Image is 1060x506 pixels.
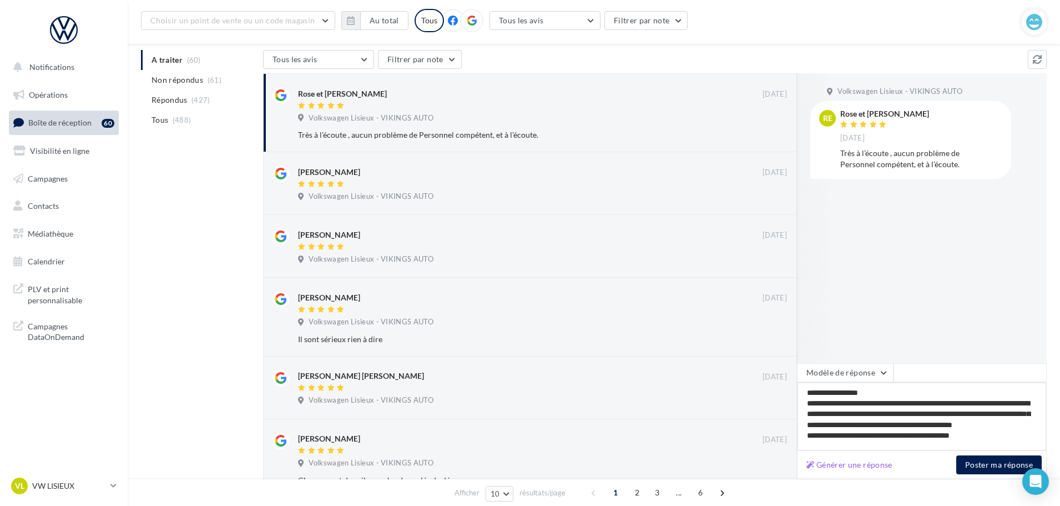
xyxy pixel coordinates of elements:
[208,76,221,84] span: (61)
[298,167,360,178] div: [PERSON_NAME]
[32,480,106,492] p: VW LISIEUX
[298,475,715,486] div: Changement,des piles sur les deux clés de démarrage.
[763,231,787,241] span: [DATE]
[298,370,424,382] div: [PERSON_NAME] [PERSON_NAME]
[763,89,787,99] span: [DATE]
[763,372,787,382] span: [DATE]
[272,54,317,64] span: Tous les avis
[7,314,121,347] a: Campagnes DataOnDemand
[823,113,832,124] span: Re
[360,11,408,30] button: Au total
[298,229,360,241] div: [PERSON_NAME]
[489,11,600,30] button: Tous les avis
[7,111,121,134] a: Boîte de réception60
[263,50,374,69] button: Tous les avis
[28,319,114,343] span: Campagnes DataOnDemand
[298,88,387,99] div: Rose et [PERSON_NAME]
[840,110,929,118] div: Rose et [PERSON_NAME]
[607,484,624,502] span: 1
[28,282,114,305] span: PLV et print personnalisable
[152,74,203,86] span: Non répondus
[309,458,433,468] span: Volkswagen Lisieux - VIKINGS AUTO
[28,257,65,266] span: Calendrier
[7,277,121,310] a: PLV et print personnalisable
[763,168,787,178] span: [DATE]
[28,118,92,127] span: Boîte de réception
[415,9,444,32] div: Tous
[309,192,433,202] span: Volkswagen Lisieux - VIKINGS AUTO
[802,458,897,472] button: Générer une réponse
[341,11,408,30] button: Au total
[491,489,500,498] span: 10
[7,83,121,107] a: Opérations
[378,50,462,69] button: Filtrer par note
[30,146,89,156] span: Visibilité en ligne
[648,484,666,502] span: 3
[486,486,514,502] button: 10
[173,116,191,124] span: (488)
[670,484,688,502] span: ...
[7,250,121,273] a: Calendrier
[309,254,433,264] span: Volkswagen Lisieux - VIKINGS AUTO
[691,484,709,502] span: 6
[29,62,74,72] span: Notifications
[9,475,119,497] a: VL VW LISIEUX
[28,229,73,238] span: Médiathèque
[309,317,433,327] span: Volkswagen Lisieux - VIKINGS AUTO
[152,94,188,106] span: Répondus
[840,148,1002,170] div: Très à l’écoute , aucun problème de Personnel compétent, et à l’écoute.
[840,133,865,143] span: [DATE]
[298,334,715,345] div: Il sont sérieux rien à dire
[628,484,646,502] span: 2
[7,56,117,79] button: Notifications
[141,11,335,30] button: Choisir un point de vente ou un code magasin
[763,293,787,303] span: [DATE]
[298,433,360,444] div: [PERSON_NAME]
[191,96,210,104] span: (427)
[15,480,24,492] span: VL
[604,11,688,30] button: Filtrer par note
[298,292,360,303] div: [PERSON_NAME]
[455,488,479,498] span: Afficher
[797,363,894,382] button: Modèle de réponse
[152,114,168,126] span: Tous
[28,173,68,183] span: Campagnes
[28,201,59,211] span: Contacts
[956,455,1042,474] button: Poster ma réponse
[499,16,544,25] span: Tous les avis
[309,395,433,405] span: Volkswagen Lisieux - VIKINGS AUTO
[837,87,962,97] span: Volkswagen Lisieux - VIKINGS AUTO
[763,435,787,445] span: [DATE]
[1022,468,1049,495] div: Open Intercom Messenger
[519,488,566,498] span: résultats/page
[150,16,315,25] span: Choisir un point de vente ou un code magasin
[309,113,433,123] span: Volkswagen Lisieux - VIKINGS AUTO
[7,167,121,191] a: Campagnes
[29,90,68,99] span: Opérations
[102,119,114,128] div: 60
[298,129,715,141] div: Très à l’écoute , aucun problème de Personnel compétent, et à l’écoute.
[7,139,121,163] a: Visibilité en ligne
[7,222,121,246] a: Médiathèque
[7,194,121,218] a: Contacts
